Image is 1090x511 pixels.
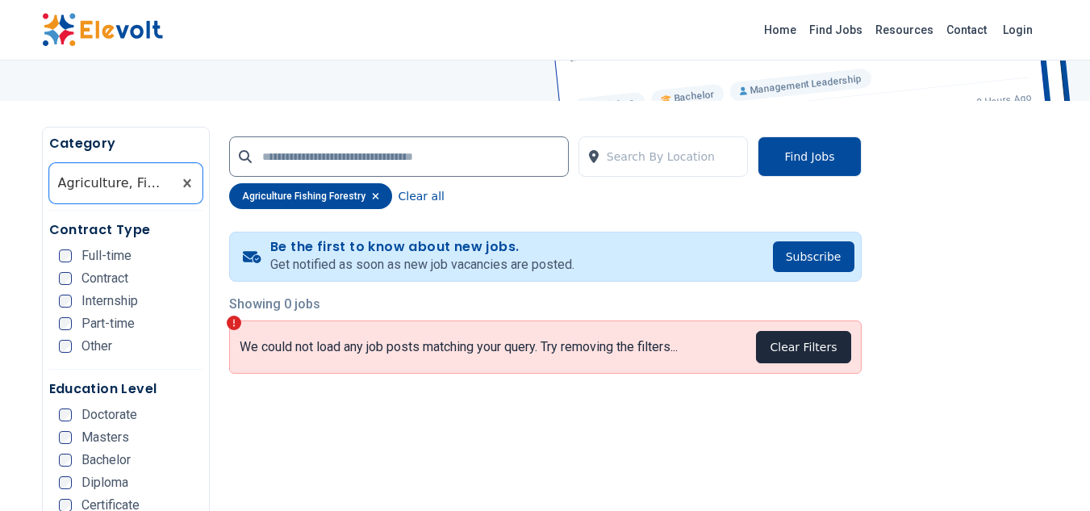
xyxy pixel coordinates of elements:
p: Get notified as soon as new job vacancies are posted. [270,255,574,274]
img: Elevolt [42,13,163,47]
span: Masters [81,431,129,444]
button: Clear all [399,183,445,209]
h5: Education Level [49,379,203,399]
input: Contract [59,272,72,285]
input: Full-time [59,249,72,262]
button: Subscribe [773,241,854,272]
span: Other [81,340,112,353]
div: agriculture fishing forestry [229,183,392,209]
p: We could not load any job posts matching your query. Try removing the filters... [240,339,678,355]
p: Showing 0 jobs [229,295,862,314]
input: Masters [59,431,72,444]
h5: Category [49,134,203,153]
h5: Contract Type [49,220,203,240]
span: Internship [81,295,138,308]
a: Home [758,17,803,43]
iframe: Chat Widget [1009,434,1090,511]
a: Resources [869,17,940,43]
a: Login [993,14,1042,46]
input: Diploma [59,476,72,489]
button: Clear Filters [756,331,850,363]
input: Bachelor [59,454,72,467]
input: Internship [59,295,72,308]
input: Other [59,340,72,353]
span: Contract [81,272,128,285]
input: Part-time [59,317,72,330]
h4: Be the first to know about new jobs. [270,239,574,255]
a: Contact [940,17,993,43]
span: Diploma [81,476,128,489]
button: Find Jobs [758,136,861,177]
span: Doctorate [81,408,137,421]
span: Bachelor [81,454,131,467]
a: Find Jobs [803,17,869,43]
span: Full-time [81,249,132,262]
input: Doctorate [59,408,72,421]
span: Part-time [81,317,135,330]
